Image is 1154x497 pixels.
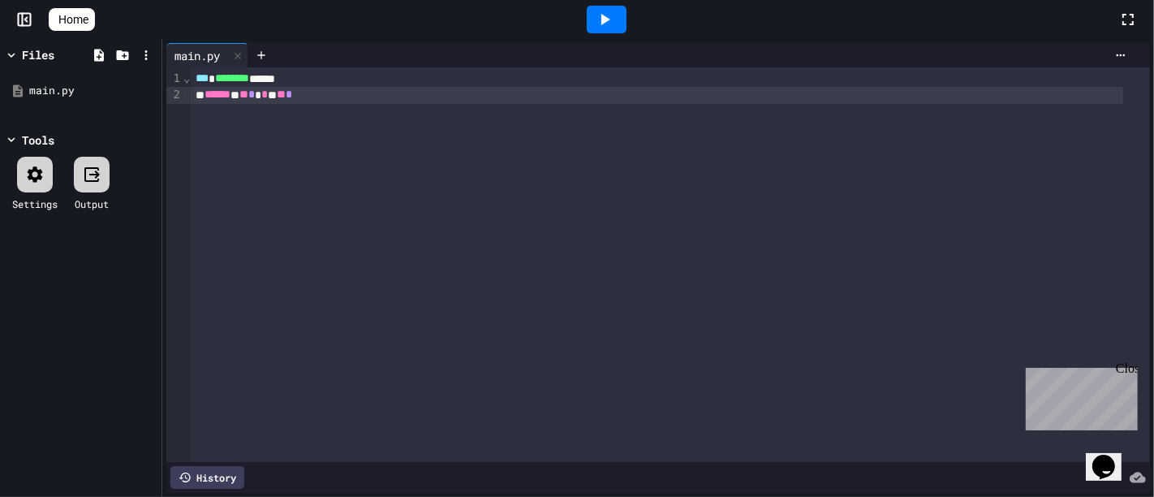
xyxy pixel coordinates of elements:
div: Output [75,197,109,211]
div: main.py [166,47,228,64]
div: History [170,466,244,489]
div: Chat with us now!Close [6,6,112,103]
div: Settings [12,197,58,211]
div: main.py [29,83,156,99]
a: Home [49,8,95,31]
iframe: chat widget [1019,361,1138,430]
div: 2 [166,87,183,103]
div: 1 [166,71,183,87]
span: Home [58,11,88,28]
span: Fold line [183,71,191,84]
div: main.py [166,43,248,67]
div: Files [22,46,54,63]
iframe: chat widget [1086,432,1138,481]
div: Tools [22,132,54,149]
